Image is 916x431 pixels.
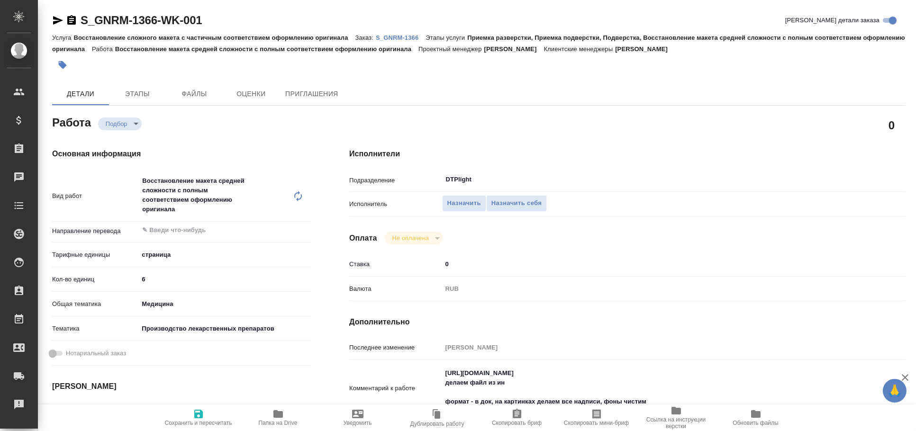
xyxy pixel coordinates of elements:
[557,404,636,431] button: Скопировать мини-бриф
[887,381,903,401] span: 🙏
[172,88,217,100] span: Файлы
[52,250,138,260] p: Тарифные единицы
[52,15,63,26] button: Скопировать ссылку для ЯМессенджера
[733,420,779,426] span: Обновить файлы
[52,34,905,53] p: Приемка разверстки, Приемка подверстки, Подверстка, Восстановление макета средней сложности с пол...
[442,341,860,354] input: Пустое поле
[52,299,138,309] p: Общая тематика
[228,88,274,100] span: Оценки
[285,88,338,100] span: Приглашения
[410,421,464,427] span: Дублировать работу
[442,365,860,410] textarea: [URL][DOMAIN_NAME] делаем файл из ин формат - в док, на картинках делаем все надписи, фоны чистим
[138,296,311,312] div: Медицина
[442,257,860,271] input: ✎ Введи что-нибудь
[477,404,557,431] button: Скопировать бриф
[138,247,311,263] div: страница
[52,324,138,333] p: Тематика
[854,179,856,180] button: Open
[165,420,232,426] span: Сохранить и пересчитать
[484,45,544,53] p: [PERSON_NAME]
[52,275,138,284] p: Кол-во единиц
[52,148,311,160] h4: Основная информация
[615,45,675,53] p: [PERSON_NAME]
[716,404,796,431] button: Обновить файлы
[785,16,880,25] span: [PERSON_NAME] детали заказа
[238,404,318,431] button: Папка на Drive
[58,88,103,100] span: Детали
[376,33,426,41] a: S_GNRM-1366
[66,15,77,26] button: Скопировать ссылку
[418,45,484,53] p: Проектный менеджер
[349,199,442,209] p: Исполнитель
[442,281,860,297] div: RUB
[491,198,542,209] span: Назначить себя
[349,284,442,294] p: Валюта
[259,420,298,426] span: Папка на Drive
[52,226,138,236] p: Направление перевода
[81,14,202,27] a: S_GNRM-1366-WK-001
[66,349,126,358] span: Нотариальный заказ
[442,195,486,212] button: Назначить
[447,198,481,209] span: Назначить
[98,117,142,130] div: Подбор
[306,229,308,231] button: Open
[385,232,443,244] div: Подбор
[642,416,710,430] span: Ссылка на инструкции верстки
[138,272,311,286] input: ✎ Введи что-нибудь
[355,34,376,41] p: Заказ:
[349,384,442,393] p: Комментарий к работе
[390,234,432,242] button: Не оплачена
[52,191,138,201] p: Вид работ
[52,54,73,75] button: Добавить тэг
[138,321,311,337] div: Производство лекарственных препаратов
[115,88,160,100] span: Этапы
[636,404,716,431] button: Ссылка на инструкции верстки
[159,404,238,431] button: Сохранить и пересчитать
[73,34,355,41] p: Восстановление сложного макета с частичным соответствием оформлению оригинала
[376,34,426,41] p: S_GNRM-1366
[544,45,615,53] p: Клиентские менеджеры
[92,45,115,53] p: Работа
[318,404,398,431] button: Уведомить
[103,120,130,128] button: Подбор
[344,420,372,426] span: Уведомить
[349,233,377,244] h4: Оплата
[52,34,73,41] p: Услуга
[349,260,442,269] p: Ставка
[349,176,442,185] p: Подразделение
[889,117,895,133] h2: 0
[349,343,442,352] p: Последнее изменение
[349,316,906,328] h4: Дополнительно
[426,34,467,41] p: Этапы услуги
[52,381,311,392] h4: [PERSON_NAME]
[52,113,91,130] h2: Работа
[115,45,418,53] p: Восстановление макета средней сложности с полным соответствием оформлению оригинала
[349,148,906,160] h4: Исполнители
[883,379,907,403] button: 🙏
[486,195,547,212] button: Назначить себя
[398,404,477,431] button: Дублировать работу
[492,420,542,426] span: Скопировать бриф
[141,224,277,236] input: ✎ Введи что-нибудь
[564,420,629,426] span: Скопировать мини-бриф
